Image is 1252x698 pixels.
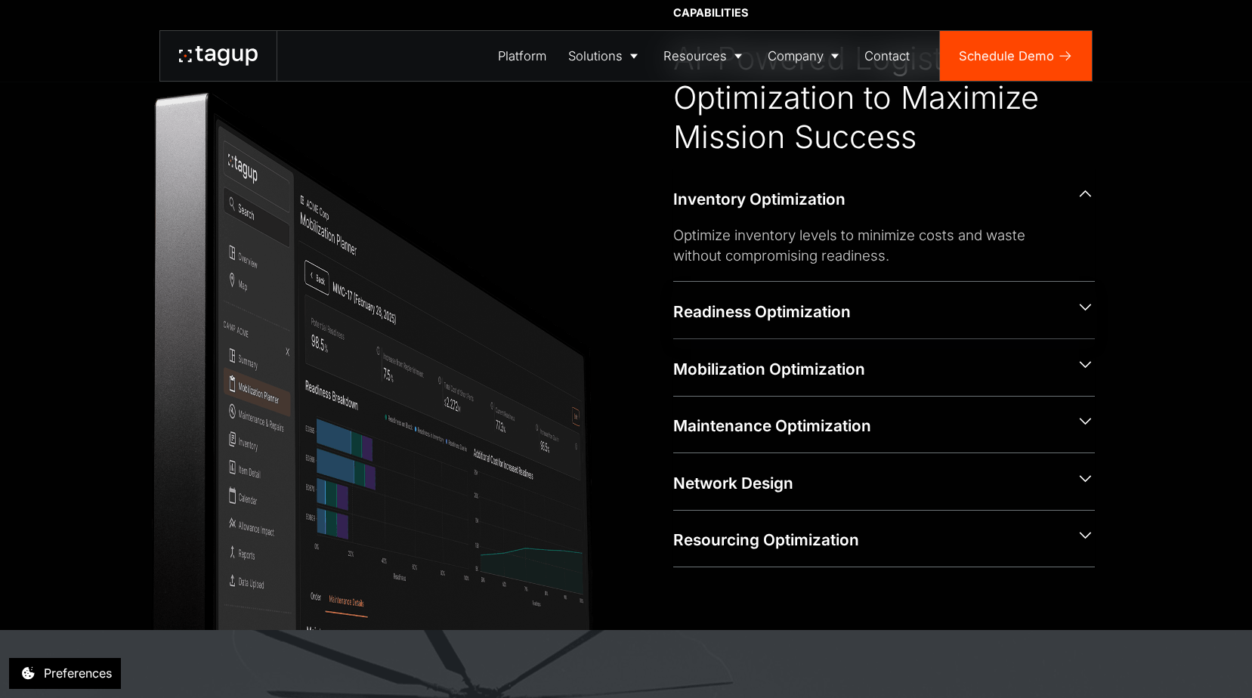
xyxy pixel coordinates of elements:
[940,31,1092,81] a: Schedule Demo
[498,47,546,66] div: Platform
[663,47,727,66] div: Resources
[768,47,824,66] div: Company
[853,31,920,81] a: Contact
[673,472,1064,494] div: Network Design
[673,188,1064,210] div: Inventory Optimization
[673,529,1064,551] div: Resourcing Optimization
[568,47,623,66] div: Solutions
[864,47,910,66] div: Contact
[673,225,1071,266] div: Optimize inventory levels to minimize costs and waste without compromising readiness.
[673,39,1095,156] div: AI-Powered Logistics Optimization to Maximize Mission Success
[487,31,558,81] a: Platform
[653,31,757,81] a: Resources
[673,415,1064,437] div: Maintenance Optimization
[44,664,112,682] div: Preferences
[673,301,1064,323] div: Readiness Optimization
[673,358,1064,380] div: Mobilization Optimization
[558,31,653,81] a: Solutions
[757,31,854,81] a: Company
[959,47,1054,66] div: Schedule Demo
